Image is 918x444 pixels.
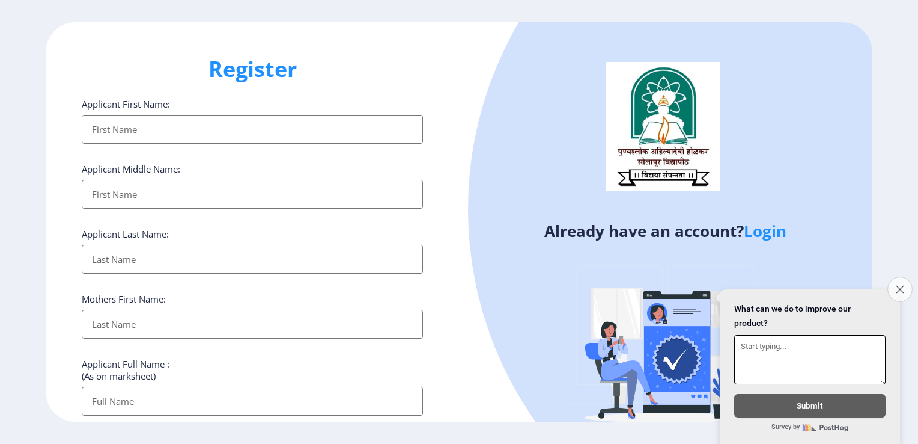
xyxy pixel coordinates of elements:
[82,310,423,339] input: Last Name
[82,387,423,416] input: Full Name
[468,221,863,241] h4: Already have an account?
[82,293,166,305] label: Mothers First Name:
[82,98,170,110] label: Applicant First Name:
[82,163,180,175] label: Applicant Middle Name:
[82,55,423,84] h1: Register
[744,220,786,242] a: Login
[82,180,423,209] input: First Name
[82,228,169,240] label: Applicant Last Name:
[82,358,169,382] label: Applicant Full Name : (As on marksheet)
[82,245,423,274] input: Last Name
[606,62,720,191] img: logo
[82,115,423,144] input: First Name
